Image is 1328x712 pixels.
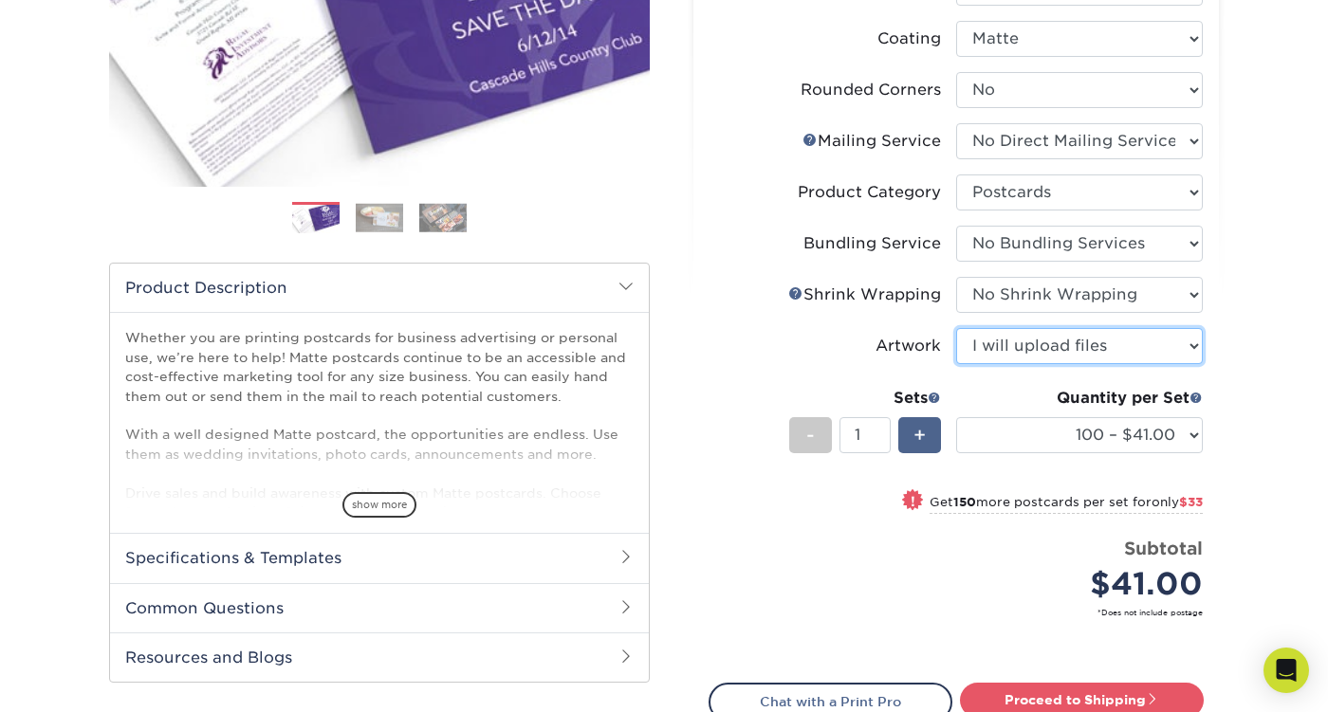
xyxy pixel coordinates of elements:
span: only [1152,495,1203,509]
div: Product Category [798,181,941,204]
h2: Product Description [110,264,649,312]
div: Shrink Wrapping [788,283,941,306]
h2: Common Questions [110,583,649,632]
span: + [913,421,926,449]
div: Mailing Service [802,130,941,153]
div: Sets [789,387,941,410]
div: Bundling Service [803,232,941,255]
strong: Subtotal [1124,538,1203,558]
div: Open Intercom Messenger [1263,648,1309,693]
h2: Specifications & Templates [110,533,649,582]
span: show more [342,492,416,518]
div: Coating [877,27,941,50]
small: *Does not include postage [724,607,1203,618]
div: $41.00 [970,561,1203,607]
small: Get more postcards per set for [930,495,1203,514]
div: Rounded Corners [801,79,941,101]
span: $33 [1179,495,1203,509]
div: Quantity per Set [956,387,1203,410]
img: Postcards 03 [419,203,467,232]
h2: Resources and Blogs [110,632,649,682]
span: - [806,421,815,449]
div: Artwork [876,335,941,357]
img: Postcards 02 [356,203,403,232]
strong: 150 [953,495,976,509]
span: ! [911,491,915,511]
p: Whether you are printing postcards for business advertising or personal use, we’re here to help! ... [125,328,634,560]
img: Postcards 01 [292,203,340,236]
